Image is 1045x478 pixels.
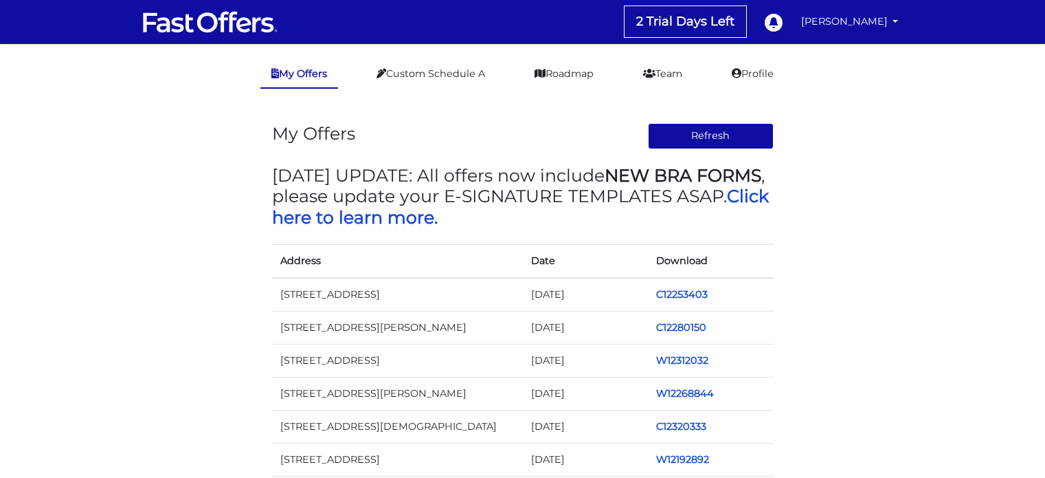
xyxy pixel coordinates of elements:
[721,61,785,87] a: Profile
[523,244,649,278] th: Date
[366,61,496,87] a: Custom Schedule A
[272,278,523,312] td: [STREET_ADDRESS]
[625,6,746,37] a: 2 Trial Days Left
[656,420,706,433] a: C12320333
[272,444,523,477] td: [STREET_ADDRESS]
[656,453,709,466] a: W12192892
[523,278,649,312] td: [DATE]
[272,123,355,144] h3: My Offers
[272,186,769,227] a: Click here to learn more.
[272,377,523,410] td: [STREET_ADDRESS][PERSON_NAME]
[648,244,774,278] th: Download
[272,244,523,278] th: Address
[272,165,774,228] h3: [DATE] UPDATE: All offers now include , please update your E-SIGNATURE TEMPLATES ASAP.
[656,354,708,367] a: W12312032
[260,61,338,89] a: My Offers
[272,344,523,377] td: [STREET_ADDRESS]
[272,410,523,443] td: [STREET_ADDRESS][DEMOGRAPHIC_DATA]
[796,8,904,35] a: [PERSON_NAME]
[632,61,693,87] a: Team
[656,387,714,400] a: W12268844
[523,377,649,410] td: [DATE]
[648,123,774,149] button: Refresh
[523,344,649,377] td: [DATE]
[524,61,605,87] a: Roadmap
[656,288,708,301] a: C12253403
[523,410,649,443] td: [DATE]
[523,444,649,477] td: [DATE]
[523,311,649,344] td: [DATE]
[272,311,523,344] td: [STREET_ADDRESS][PERSON_NAME]
[605,165,761,186] strong: NEW BRA FORMS
[656,321,706,334] a: C12280150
